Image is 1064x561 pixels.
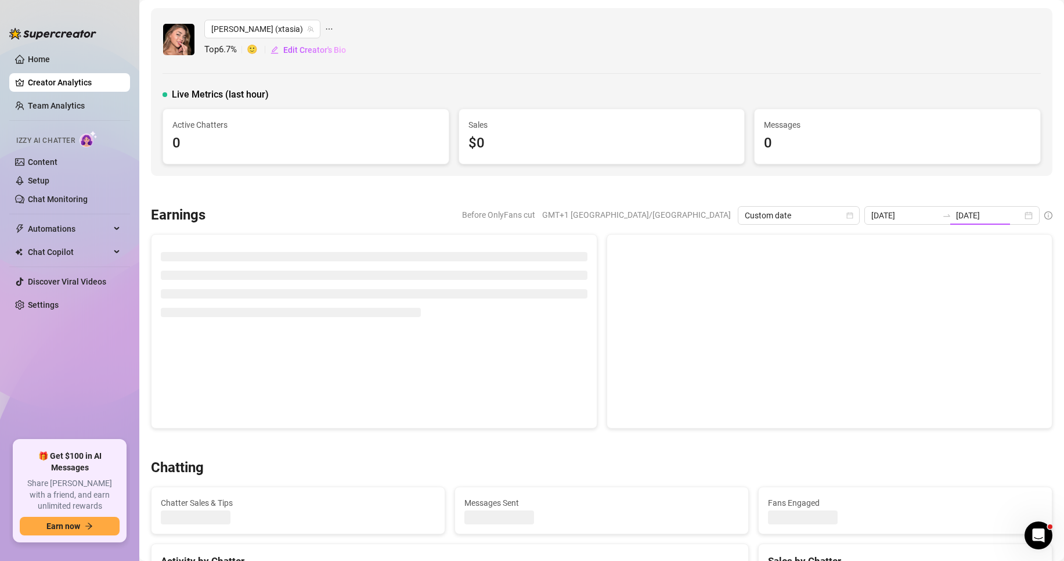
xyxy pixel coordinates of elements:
[161,497,435,509] span: Chatter Sales & Tips
[28,277,106,286] a: Discover Viral Videos
[20,451,120,473] span: 🎁 Get $100 in AI Messages
[542,206,731,224] span: GMT+1 [GEOGRAPHIC_DATA]/[GEOGRAPHIC_DATA]
[172,88,269,102] span: Live Metrics (last hour)
[9,28,96,39] img: logo-BBDzfeDw.svg
[15,224,24,233] span: thunderbolt
[211,20,313,38] span: Anastasia (xtasia)
[468,132,735,154] div: $0
[204,43,247,57] span: Top 6.7 %
[80,131,98,148] img: AI Chatter
[745,207,853,224] span: Custom date
[846,212,853,219] span: calendar
[28,243,110,261] span: Chat Copilot
[942,211,951,220] span: to
[764,132,1031,154] div: 0
[172,132,439,154] div: 0
[270,41,347,59] button: Edit Creator's Bio
[20,517,120,535] button: Earn nowarrow-right
[28,73,121,92] a: Creator Analytics
[28,157,57,167] a: Content
[1025,522,1052,549] iframe: Intercom live chat
[871,209,937,222] input: Start date
[768,497,1043,509] span: Fans Engaged
[28,176,49,185] a: Setup
[151,206,205,225] h3: Earnings
[468,118,735,131] span: Sales
[28,300,59,310] a: Settings
[28,220,110,238] span: Automations
[85,522,93,530] span: arrow-right
[462,206,535,224] span: Before OnlyFans cut
[46,522,80,531] span: Earn now
[163,24,194,55] img: Anastasia
[28,55,50,64] a: Home
[16,135,75,146] span: Izzy AI Chatter
[15,248,23,256] img: Chat Copilot
[28,101,85,110] a: Team Analytics
[247,43,270,57] span: 🙂
[942,211,951,220] span: swap-right
[20,478,120,512] span: Share [PERSON_NAME] with a friend, and earn unlimited rewards
[1044,211,1052,220] span: info-circle
[464,497,739,509] span: Messages Sent
[270,46,279,54] span: edit
[283,45,346,55] span: Edit Creator's Bio
[151,459,204,477] h3: Chatting
[28,195,88,204] a: Chat Monitoring
[307,26,314,33] span: team
[325,20,333,38] span: ellipsis
[172,118,439,131] span: Active Chatters
[764,118,1031,131] span: Messages
[956,209,1022,222] input: End date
